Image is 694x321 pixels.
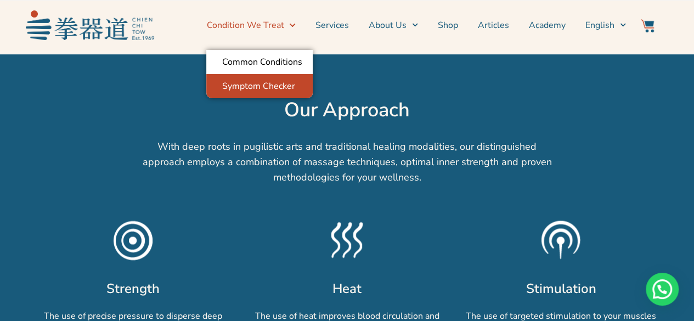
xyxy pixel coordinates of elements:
[585,19,614,32] span: English
[641,19,654,32] img: Website Icon-03
[459,279,662,299] h2: Stimulation
[206,50,313,74] a: Common Conditions
[160,12,626,39] nav: Menu
[438,12,458,39] a: Shop
[369,12,418,39] a: About Us
[529,12,566,39] a: Academy
[206,12,295,39] a: Condition We Treat
[142,139,553,185] p: With deep roots in pugilistic arts and traditional healing modalities, our distinguished approach...
[5,98,689,122] h2: Our Approach
[32,279,235,299] h2: Strength
[206,74,313,98] a: Symptom Checker
[585,12,626,39] a: English
[315,12,349,39] a: Services
[478,12,509,39] a: Articles
[245,279,448,299] h2: Heat
[206,50,313,98] ul: Condition We Treat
